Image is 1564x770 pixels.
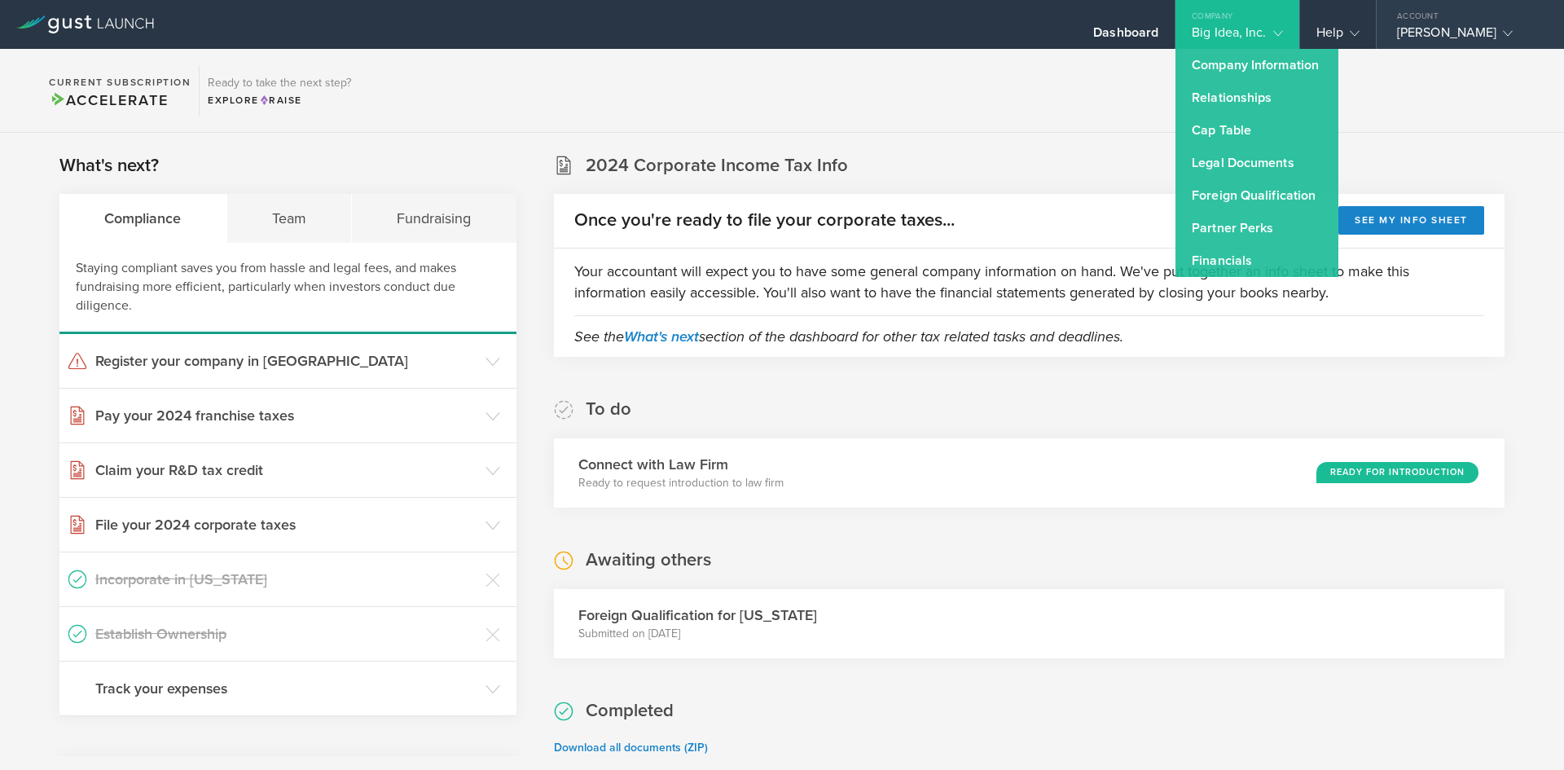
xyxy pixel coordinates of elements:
a: What's next [624,328,699,345]
div: Ready for Introduction [1316,462,1478,483]
h2: What's next? [59,154,159,178]
div: Team [227,194,353,243]
div: Dashboard [1093,24,1158,49]
h2: Awaiting others [586,548,711,572]
div: Connect with Law FirmReady to request introduction to law firmReady for Introduction [554,438,1505,508]
h3: Establish Ownership [95,623,477,645]
iframe: Chat Widget [1483,692,1564,770]
h3: Pay your 2024 franchise taxes [95,405,477,426]
button: See my info sheet [1338,206,1484,235]
em: See the section of the dashboard for other tax related tasks and deadlines. [574,328,1123,345]
div: [PERSON_NAME] [1397,24,1535,49]
span: Raise [259,95,302,106]
div: Big Idea, Inc. [1192,24,1282,49]
div: Ready to take the next step?ExploreRaise [199,65,359,116]
h2: Completed [586,699,674,723]
h2: 2024 Corporate Income Tax Info [586,154,848,178]
h3: Ready to take the next step? [208,77,351,89]
h3: Foreign Qualification for [US_STATE] [578,605,817,626]
h3: Track your expenses [95,678,477,699]
div: Staying compliant saves you from hassle and legal fees, and makes fundraising more efficient, par... [59,243,516,334]
p: Your accountant will expect you to have some general company information on hand. We've put toget... [574,261,1484,303]
div: Fundraising [352,194,516,243]
a: Download all documents (ZIP) [554,741,708,755]
div: Compliance [59,194,227,243]
h2: Current Subscription [49,77,191,87]
h3: Claim your R&D tax credit [95,460,477,481]
p: Ready to request introduction to law firm [578,475,784,491]
span: Accelerate [49,91,168,109]
h2: To do [586,398,631,421]
div: Help [1316,24,1360,49]
h2: Once you're ready to file your corporate taxes... [574,209,955,232]
h3: File your 2024 corporate taxes [95,514,477,535]
h3: Incorporate in [US_STATE] [95,569,477,590]
div: Explore [208,93,351,108]
h3: Connect with Law Firm [578,454,784,475]
p: Submitted on [DATE] [578,626,817,642]
h3: Register your company in [GEOGRAPHIC_DATA] [95,350,477,372]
